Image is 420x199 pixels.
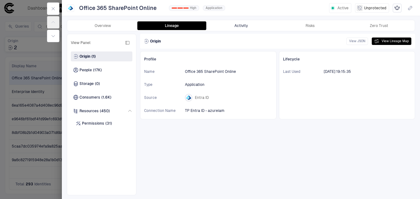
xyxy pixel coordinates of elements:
[184,93,217,103] button: Entra ID
[79,68,92,73] span: People
[184,106,233,116] button: TP Entra ID - azureiam
[185,69,236,74] span: Office 365 SharePoint Online
[78,3,165,13] button: Office 365 SharePoint Online
[372,38,411,45] button: View Lineage Map
[82,121,104,126] span: Permissions
[144,82,181,87] span: Type
[71,40,91,45] span: View Panel
[144,95,181,100] span: Source
[324,69,351,74] span: [DATE] 19:15:35
[79,95,100,100] span: Consumers
[68,21,137,30] button: Overview
[195,95,209,100] span: Entra ID
[185,108,225,113] span: TP Entra ID - azureiam
[150,39,161,44] span: Origin
[346,38,368,45] button: View JSON
[306,23,315,28] div: Risks
[79,108,99,113] span: Resources
[79,81,94,86] span: Storage
[105,121,112,126] span: (31)
[172,7,177,9] div: 0
[283,69,320,74] span: Last Used
[364,6,386,11] span: Unprotected
[144,108,181,113] span: Connection Name
[324,69,351,74] div: 8/24/2025 13:45:35 (GMT+00:00 UTC)
[184,67,245,77] button: Office 365 SharePoint Online
[137,21,206,30] button: Lineage
[184,80,213,90] button: Application
[101,95,111,100] span: (1.6K)
[79,4,156,12] span: Office 365 SharePoint Online
[393,4,401,12] div: Mark as Crown Jewel
[144,69,181,74] span: Name
[93,68,102,73] span: (17K)
[186,95,191,100] div: Entra ID
[206,21,275,30] button: Activity
[283,55,411,63] div: Lifecycle
[183,7,189,9] div: 2
[323,67,360,77] button: 8/24/2025 13:45:35 (GMT+00:00 UTC)
[178,7,183,9] div: 1
[190,6,196,10] span: High
[68,6,73,11] div: Entra ID
[185,82,204,87] span: Application
[79,54,90,59] span: Origin
[206,6,222,10] span: Application
[92,54,96,59] span: (1)
[100,108,110,113] span: (450)
[337,6,349,11] span: Active
[144,55,272,63] div: Profile
[370,23,388,28] div: Zero Trust
[71,106,132,116] div: Resources(450)
[95,81,100,86] span: (0)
